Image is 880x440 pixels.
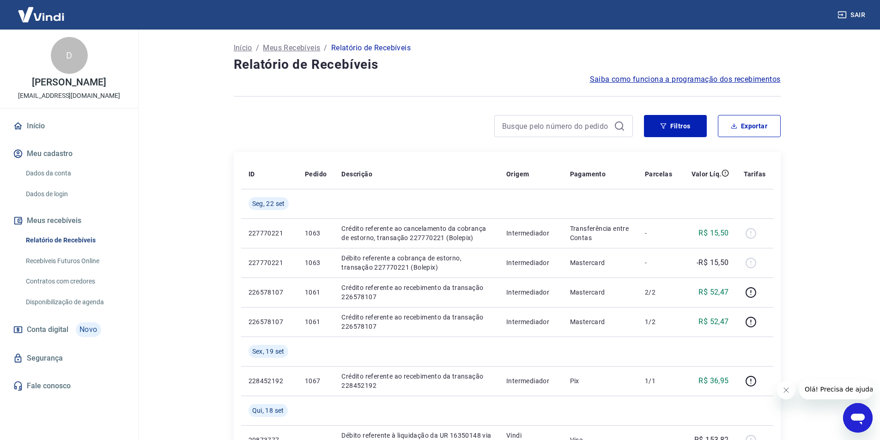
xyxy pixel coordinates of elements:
[256,42,259,54] p: /
[341,169,372,179] p: Descrição
[252,406,284,415] span: Qui, 18 set
[305,288,327,297] p: 1061
[249,258,290,267] p: 227770221
[249,376,290,386] p: 228452192
[570,288,630,297] p: Mastercard
[305,376,327,386] p: 1067
[51,37,88,74] div: D
[76,322,101,337] span: Novo
[645,376,672,386] p: 1/1
[570,224,630,242] p: Transferência entre Contas
[698,316,728,327] p: R$ 52,47
[506,229,555,238] p: Intermediador
[27,323,68,336] span: Conta digital
[6,6,78,14] span: Olá! Precisa de ajuda?
[645,288,672,297] p: 2/2
[11,376,127,396] a: Fale conosco
[645,229,672,238] p: -
[777,381,795,399] iframe: Fechar mensagem
[502,119,610,133] input: Busque pelo número do pedido
[570,317,630,326] p: Mastercard
[18,91,120,101] p: [EMAIL_ADDRESS][DOMAIN_NAME]
[22,231,127,250] a: Relatório de Recebíveis
[698,228,728,239] p: R$ 15,50
[506,258,555,267] p: Intermediador
[698,287,728,298] p: R$ 52,47
[799,379,873,399] iframe: Mensagem da empresa
[324,42,327,54] p: /
[249,317,290,326] p: 226578107
[506,288,555,297] p: Intermediador
[263,42,320,54] a: Meus Recebíveis
[11,348,127,368] a: Segurança
[341,253,492,272] p: Débito referente a cobrança de estorno, transação 227770221 (Bolepix)
[22,185,127,204] a: Dados de login
[22,164,127,183] a: Dados da conta
[11,116,127,136] a: Início
[341,313,492,331] p: Crédito referente ao recebimento da transação 226578107
[249,229,290,238] p: 227770221
[843,403,873,433] iframe: Botão para abrir a janela de mensagens
[22,252,127,271] a: Recebíveis Futuros Online
[744,169,766,179] p: Tarifas
[590,74,781,85] a: Saiba como funciona a programação dos recebimentos
[234,42,252,54] a: Início
[22,272,127,291] a: Contratos com credores
[11,0,71,29] img: Vindi
[252,199,285,208] span: Seg, 22 set
[22,293,127,312] a: Disponibilização de agenda
[11,319,127,341] a: Conta digitalNovo
[341,224,492,242] p: Crédito referente ao cancelamento da cobrança de estorno, transação 227770221 (Bolepix)
[341,372,492,390] p: Crédito referente ao recebimento da transação 228452192
[11,211,127,231] button: Meus recebíveis
[836,6,869,24] button: Sair
[234,55,781,74] h4: Relatório de Recebíveis
[692,169,722,179] p: Valor Líq.
[11,144,127,164] button: Meu cadastro
[645,169,672,179] p: Parcelas
[570,258,630,267] p: Mastercard
[32,78,106,87] p: [PERSON_NAME]
[249,169,255,179] p: ID
[644,115,707,137] button: Filtros
[305,258,327,267] p: 1063
[305,169,327,179] p: Pedido
[506,169,529,179] p: Origem
[697,257,729,268] p: -R$ 15,50
[698,375,728,386] p: R$ 36,95
[645,258,672,267] p: -
[249,288,290,297] p: 226578107
[305,229,327,238] p: 1063
[331,42,411,54] p: Relatório de Recebíveis
[506,317,555,326] p: Intermediador
[718,115,781,137] button: Exportar
[252,347,285,356] span: Sex, 19 set
[341,283,492,301] p: Crédito referente ao recebimento da transação 226578107
[570,376,630,386] p: Pix
[305,317,327,326] p: 1061
[570,169,606,179] p: Pagamento
[645,317,672,326] p: 1/2
[506,376,555,386] p: Intermediador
